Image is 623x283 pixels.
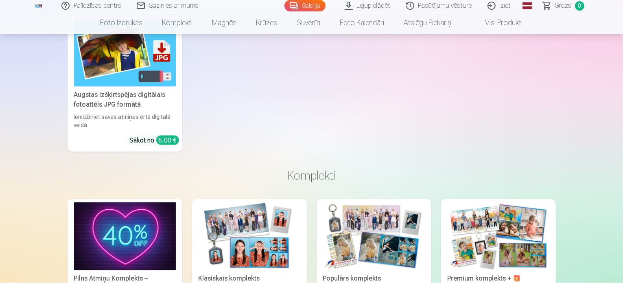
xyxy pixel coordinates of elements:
span: 0 [575,1,584,11]
a: Foto izdrukas [91,11,153,34]
div: 6,00 € [156,136,179,145]
img: Pilns Atmiņu Komplekts – Drukātas (15×23cm, 40% ATLAIDE) un 🎁 Digitālas Fotogrāfijas [74,202,176,270]
a: Foto kalendāri [330,11,394,34]
a: Visi produkti [463,11,533,34]
a: Krūzes [247,11,287,34]
img: /fa1 [34,3,43,8]
div: Augstas izšķirtspējas digitālais fotoattēls JPG formātā [71,90,179,110]
a: Magnēti [203,11,247,34]
a: Atslēgu piekariņi [394,11,463,34]
a: Augstas izšķirtspējas digitālais fotoattēls JPG formātāAugstas izšķirtspējas digitālais fotoattēl... [68,16,182,152]
h3: Komplekti [74,168,549,183]
img: Premium komplekts + 🎁 [448,202,549,270]
span: Grozs [555,1,572,11]
div: Iemūžiniet savas atmiņas ērtā digitālā veidā [71,113,179,129]
a: Komplekti [153,11,203,34]
img: Populārs komplekts [323,202,425,270]
div: Sākot no [130,136,179,145]
img: Klasiskais komplekts [199,202,300,270]
img: Augstas izšķirtspējas digitālais fotoattēls JPG formātā [74,19,176,87]
a: Suvenīri [287,11,330,34]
